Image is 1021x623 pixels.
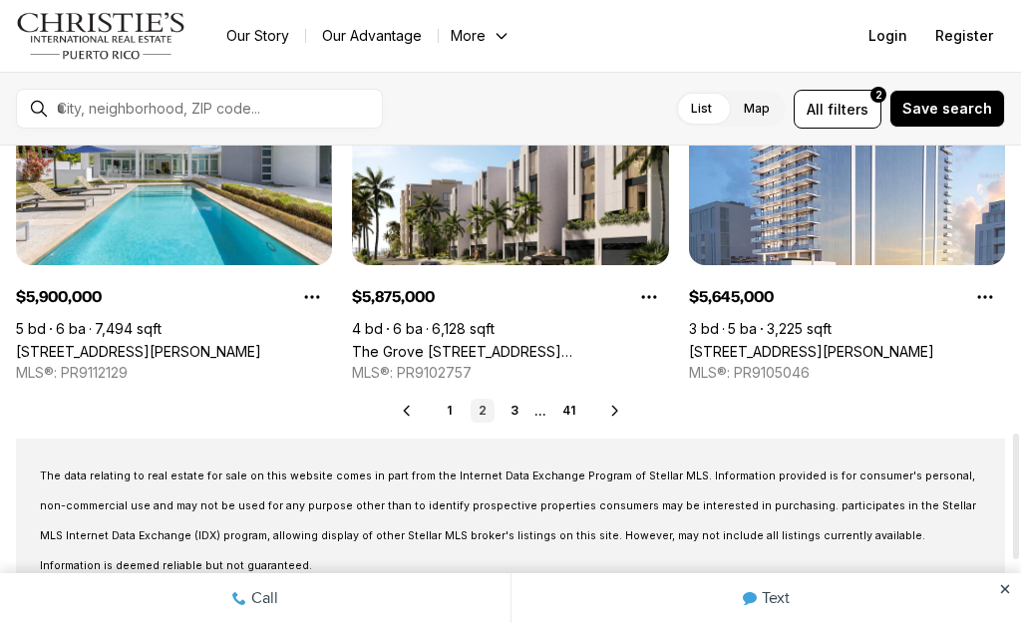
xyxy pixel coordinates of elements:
[210,22,305,50] a: Our Story
[828,99,868,120] span: filters
[923,16,1005,56] button: Register
[40,469,976,572] span: The data relating to real estate for sale on this website comes in part from the Internet Data Ex...
[554,399,583,423] a: 41
[728,91,786,127] label: Map
[439,22,522,50] button: More
[794,90,881,129] button: Allfilters2
[902,101,992,117] span: Save search
[868,28,907,44] span: Login
[503,399,526,423] a: 3
[807,99,824,120] span: All
[16,343,261,360] a: 160 MIMOSA STREET, SAN JUAN PR, 00927
[534,404,546,419] li: ...
[352,343,668,360] a: The Grove 11B CARRION COURT, SAN JUAN PR, 00907
[471,399,495,423] a: 2
[965,277,1005,317] button: Property options
[875,87,882,103] span: 2
[689,343,934,360] a: 1149 ASHFORD AVENUE VANDERBILT RESIDENCES #904, SAN JUAN PR, 00907
[439,399,583,423] nav: Pagination
[629,277,669,317] button: Property options
[856,16,919,56] button: Login
[292,277,332,317] button: Property options
[935,28,993,44] span: Register
[889,90,1005,128] button: Save search
[439,399,463,423] a: 1
[16,12,186,60] img: logo
[675,91,728,127] label: List
[306,22,438,50] a: Our Advantage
